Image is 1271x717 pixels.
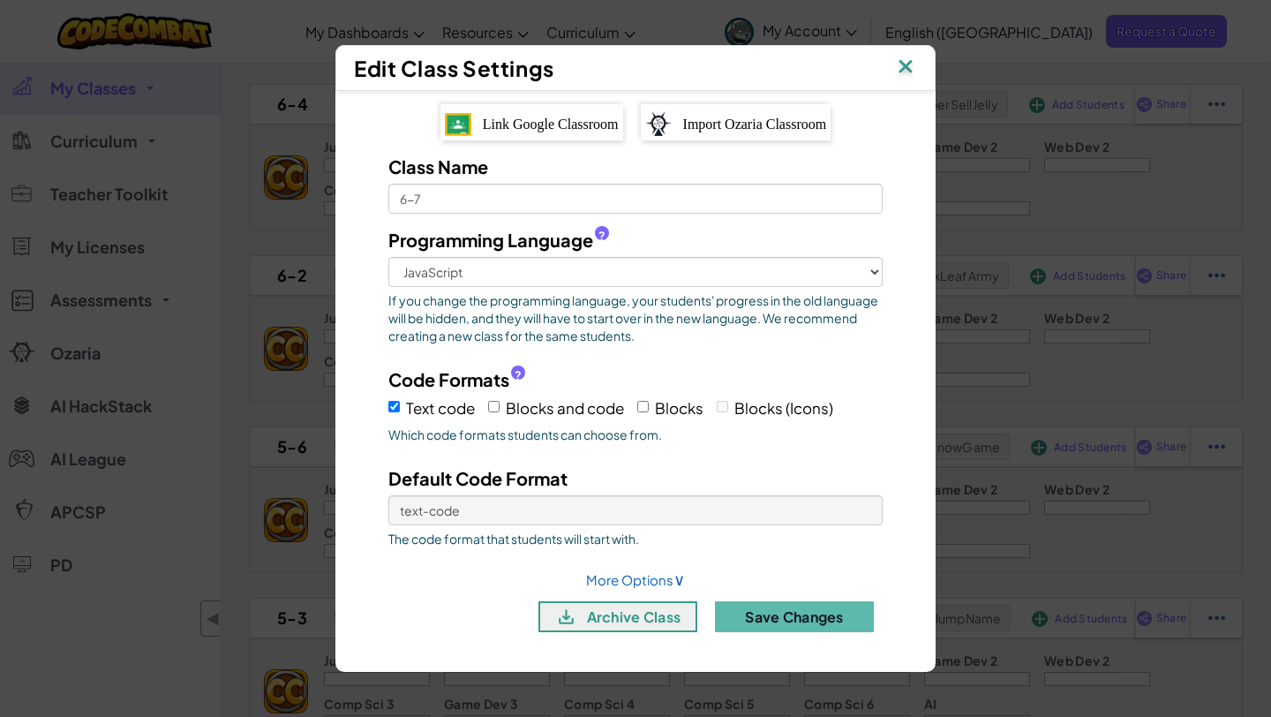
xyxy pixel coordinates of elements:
[354,55,554,81] span: Edit Class Settings
[388,426,883,443] span: Which code formats students can choose from.
[445,113,471,136] img: IconGoogleClassroom.svg
[388,467,568,489] span: Default Code Format
[406,398,475,418] span: Text code
[388,401,400,412] input: Text code
[683,117,827,132] span: Import Ozaria Classroom
[717,401,728,412] input: Blocks (Icons)
[645,111,672,136] img: ozaria-logo.png
[388,155,488,177] span: Class Name
[515,368,522,382] span: ?
[506,398,624,418] span: Blocks and code
[538,601,697,632] button: archive class
[388,291,883,344] span: If you change the programming language, your students' progress in the old language will be hidde...
[715,601,874,632] button: Save Changes
[555,606,577,628] img: IconArchive.svg
[734,398,833,418] span: Blocks (Icons)
[388,530,883,547] span: The code format that students will start with.
[894,55,917,81] img: IconClose.svg
[598,229,605,243] span: ?
[388,366,509,392] span: Code Formats
[483,117,619,132] span: Link Google Classroom
[488,401,500,412] input: Blocks and code
[586,571,685,588] a: More Options
[673,569,685,589] span: ∨
[655,398,703,418] span: Blocks
[388,227,593,253] span: Programming Language
[637,401,649,412] input: Blocks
